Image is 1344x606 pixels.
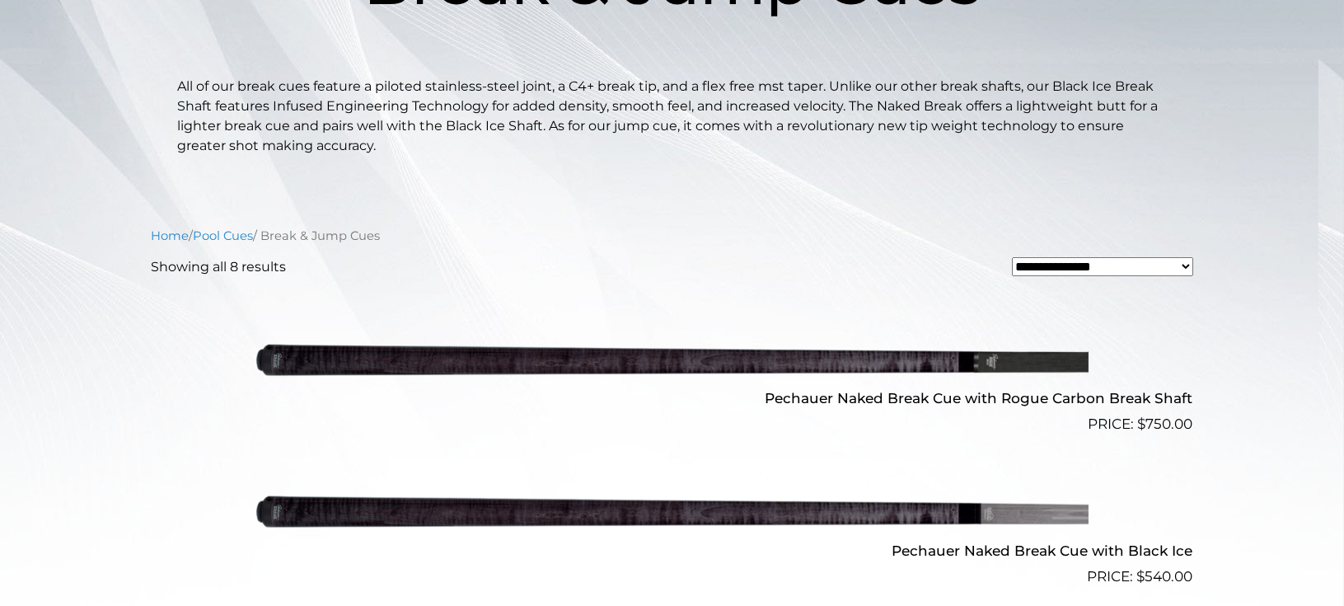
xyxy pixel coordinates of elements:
[256,442,1089,580] img: Pechauer Naked Break Cue with Black Ice
[1138,416,1146,432] span: $
[152,228,190,243] a: Home
[152,290,1193,435] a: Pechauer Naked Break Cue with Rogue Carbon Break Shaft $750.00
[256,290,1089,429] img: Pechauer Naked Break Cue with Rogue Carbon Break Shaft
[1137,568,1145,585] span: $
[152,227,1193,245] nav: Breadcrumb
[178,77,1167,156] p: All of our break cues feature a piloted stainless-steel joint, a C4+ break tip, and a flex free m...
[152,257,287,277] p: Showing all 8 results
[1137,568,1193,585] bdi: 540.00
[152,535,1193,566] h2: Pechauer Naked Break Cue with Black Ice
[1138,416,1193,432] bdi: 750.00
[194,228,254,243] a: Pool Cues
[152,383,1193,414] h2: Pechauer Naked Break Cue with Rogue Carbon Break Shaft
[152,442,1193,587] a: Pechauer Naked Break Cue with Black Ice $540.00
[1012,257,1193,276] select: Shop order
